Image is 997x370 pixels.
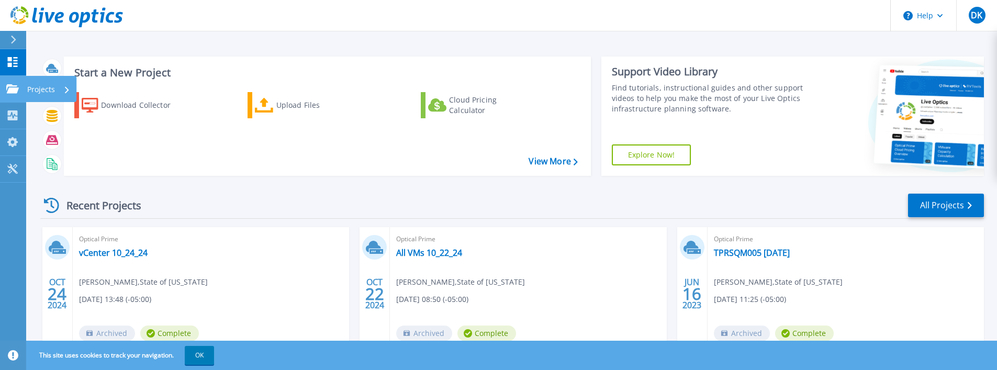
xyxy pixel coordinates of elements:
span: [DATE] 13:48 (-05:00) [79,294,151,305]
a: vCenter 10_24_24 [79,248,148,258]
span: 24 [48,289,66,298]
a: All Projects [908,194,984,217]
span: Complete [775,326,834,341]
a: All VMs 10_22_24 [396,248,462,258]
h3: Start a New Project [74,67,577,79]
span: Optical Prime [396,233,660,245]
a: Cloud Pricing Calculator [421,92,537,118]
span: DK [971,11,982,19]
button: OK [185,346,214,365]
span: [DATE] 08:50 (-05:00) [396,294,468,305]
div: Recent Projects [40,193,155,218]
span: Optical Prime [79,233,343,245]
span: Complete [140,326,199,341]
a: Upload Files [248,92,364,118]
div: Download Collector [101,95,185,116]
div: OCT 2024 [365,275,385,313]
div: Find tutorials, instructional guides and other support videos to help you make the most of your L... [612,83,807,114]
span: [PERSON_NAME] , State of [US_STATE] [79,276,208,288]
div: JUN 2023 [682,275,702,313]
a: Explore Now! [612,144,691,165]
a: View More [529,156,577,166]
div: Cloud Pricing Calculator [449,95,533,116]
span: [PERSON_NAME] , State of [US_STATE] [396,276,525,288]
span: Archived [396,326,452,341]
div: Upload Files [276,95,360,116]
a: Download Collector [74,92,191,118]
div: Support Video Library [612,65,807,79]
span: Archived [79,326,135,341]
span: 16 [682,289,701,298]
span: [DATE] 11:25 (-05:00) [714,294,786,305]
span: 22 [365,289,384,298]
span: Archived [714,326,770,341]
p: Projects [27,76,55,103]
a: TPRSQM005 [DATE] [714,248,790,258]
span: [PERSON_NAME] , State of [US_STATE] [714,276,843,288]
span: Complete [457,326,516,341]
span: Optical Prime [714,233,978,245]
div: OCT 2024 [47,275,67,313]
span: This site uses cookies to track your navigation. [29,346,214,365]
